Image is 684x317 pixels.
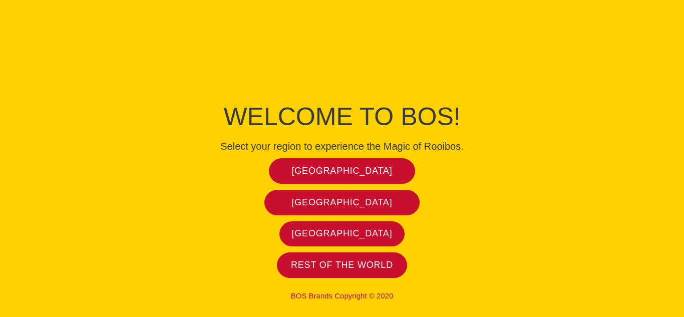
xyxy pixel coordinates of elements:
[291,259,393,271] span: Rest of the world
[117,140,567,152] h4: Select your region to experience the Magic of Rooibos.
[292,165,393,177] span: [GEOGRAPHIC_DATA]
[264,190,420,215] a: [GEOGRAPHIC_DATA]
[304,13,380,88] img: Bos Brands
[292,197,393,208] span: [GEOGRAPHIC_DATA]
[277,252,407,278] a: Rest of the world
[292,228,393,239] span: [GEOGRAPHIC_DATA]
[269,158,416,184] a: [GEOGRAPHIC_DATA]
[279,221,405,247] a: [GEOGRAPHIC_DATA]
[117,99,567,134] h1: Welcome to BOS!
[117,291,567,300] p: BOS Brands Copyright © 2020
